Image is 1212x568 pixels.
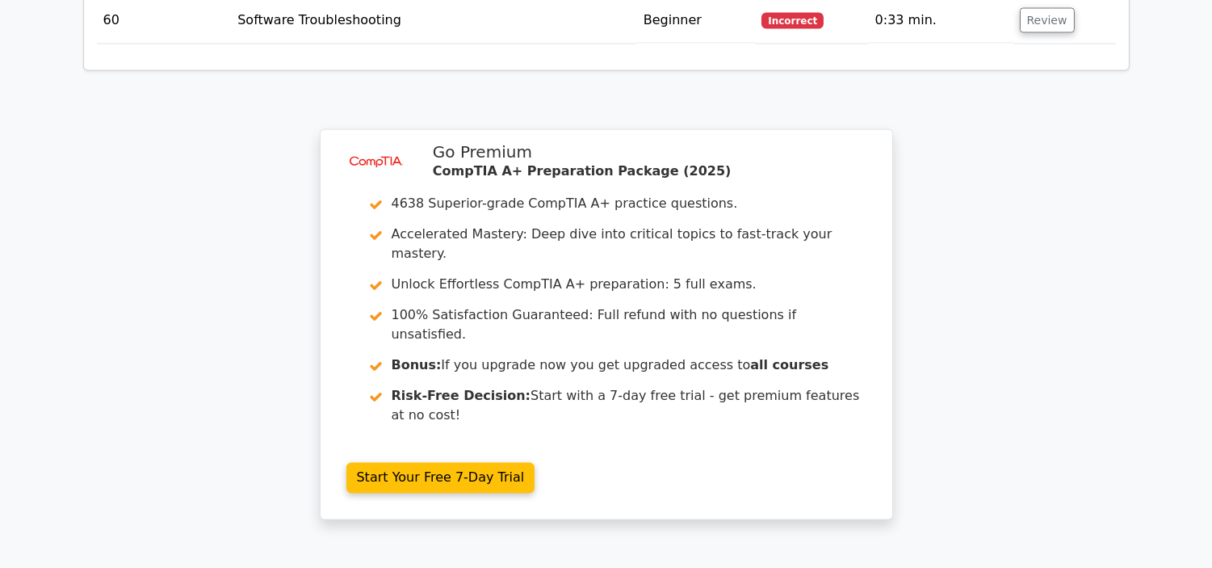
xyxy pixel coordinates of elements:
a: Start Your Free 7-Day Trial [346,463,535,494]
span: Incorrect [761,13,824,29]
button: Review [1020,8,1075,33]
